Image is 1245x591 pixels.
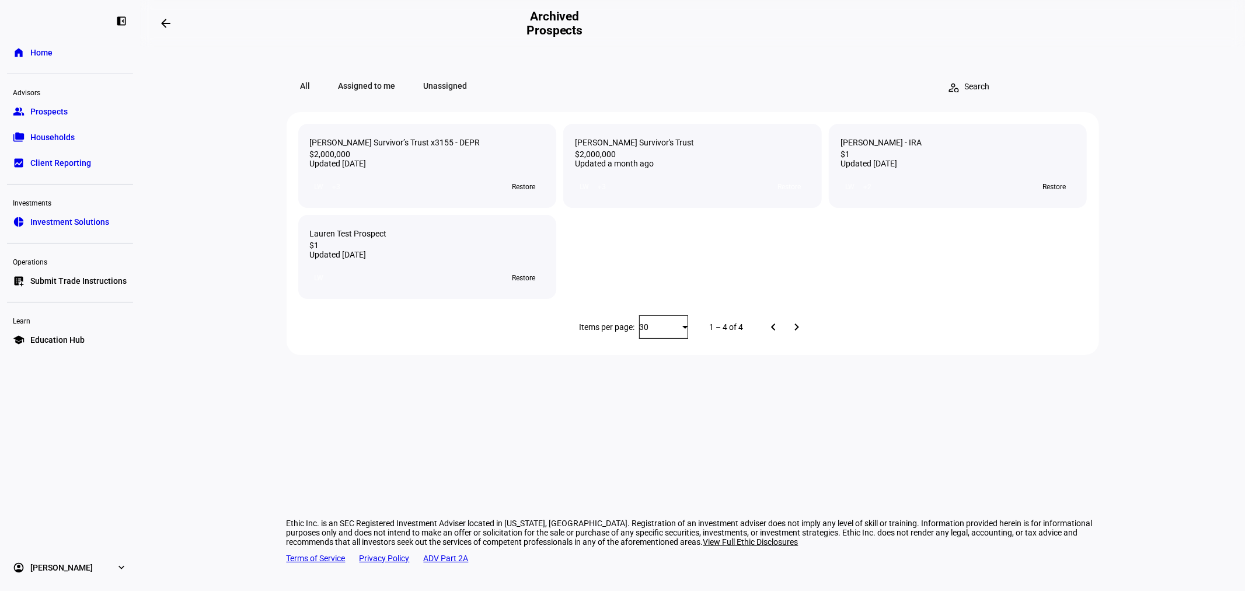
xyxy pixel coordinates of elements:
button: Restore [503,269,545,287]
div: $1 [310,241,545,250]
span: Unassigned [410,74,482,98]
div: Operations [7,253,133,269]
div: $1 [841,150,1076,159]
eth-mat-symbol: left_panel_close [116,15,127,27]
div: $2,000,000 [310,150,545,159]
span: Restore [777,178,801,196]
eth-mat-symbol: bid_landscape [13,157,25,169]
div: [PERSON_NAME] Survivor’s Trust x3155 - DEPR [310,135,545,150]
eth-mat-symbol: account_circle [13,562,25,573]
eth-mat-symbol: pie_chart [13,216,25,228]
div: Updated [DATE] [310,159,545,168]
button: Restore [1033,178,1075,196]
span: Education Hub [30,334,85,346]
mat-button-toggle-group: Filter prospects by advisor [287,75,482,98]
span: Restore [512,269,535,287]
a: folder_copyHouseholds [7,126,133,149]
div: Updated a month ago [575,159,810,168]
div: Ethic Inc. is an SEC Registered Investment Adviser located in [US_STATE], [GEOGRAPHIC_DATA]. Regi... [287,519,1099,547]
span: Submit Trade Instructions [30,275,127,287]
div: Items per page: [579,322,634,332]
span: Restore [512,178,535,196]
eth-mat-symbol: expand_more [116,562,127,573]
input: Search [964,81,1059,92]
span: Assigned to me [325,74,410,98]
button: Restore [768,178,810,196]
button: Restore [503,178,545,196]
div: Updated [DATE] [310,250,545,259]
button: Next page [785,315,808,339]
a: groupProspects [7,100,133,123]
a: Privacy Policy [360,554,410,563]
div: Investments [7,194,133,210]
a: Terms of Service [287,554,346,563]
a: bid_landscapeClient Reporting [7,151,133,175]
span: Households [30,131,75,143]
div: Learn [7,312,133,328]
div: [PERSON_NAME] - IRA [841,135,1076,150]
span: All [287,74,325,98]
button: Previous page [762,315,785,339]
eth-mat-symbol: folder_copy [13,131,25,143]
mat-icon: arrow_backwards [159,16,173,30]
div: $2,000,000 [575,150,810,159]
span: Client Reporting [30,157,91,169]
span: Home [30,47,53,58]
span: View Full Ethic Disclosures [703,537,798,547]
div: Lauren Test Prospect [310,227,545,241]
span: Prospects [30,106,68,117]
a: pie_chartInvestment Solutions [7,210,133,234]
div: 1 – 4 of 4 [709,322,743,332]
eth-mat-symbol: list_alt_add [13,275,25,287]
span: Restore [1042,178,1066,196]
mat-icon: person_search [947,81,959,92]
a: homeHome [7,41,133,64]
div: Advisors [7,84,133,100]
eth-mat-symbol: home [13,47,25,58]
span: Investment Solutions [30,216,109,228]
a: ADV Part 2A [424,554,469,563]
div: [PERSON_NAME] Survivor's Trust [575,135,810,150]
div: Updated [DATE] [841,159,1076,168]
eth-mat-symbol: group [13,106,25,117]
span: [PERSON_NAME] [30,562,93,573]
h2: Archived Prospects [513,9,596,37]
eth-mat-symbol: school [13,334,25,346]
